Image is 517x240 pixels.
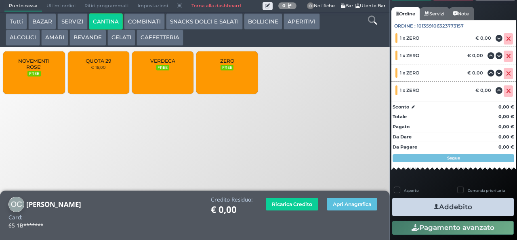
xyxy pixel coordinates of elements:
button: CANTINA [89,13,123,30]
button: Tutti [6,13,27,30]
button: ALCOLICI [6,30,40,46]
div: € 0,00 [466,53,487,58]
small: € 18,00 [91,65,106,70]
div: € 0,00 [474,35,495,41]
b: 0 [282,3,286,8]
label: Comanda prioritaria [468,188,505,193]
span: VERDECA [150,58,175,64]
span: 1 x ZERO [400,70,419,76]
span: NOVEMENTI ROSE' [10,58,58,70]
small: FREE [221,65,233,70]
button: Apri Anagrafica [327,198,377,210]
a: Torna alla dashboard [187,0,245,12]
button: BAZAR [28,13,56,30]
span: Ultimi ordini [42,0,80,12]
h4: Card: [8,215,23,221]
button: APERITIVI [284,13,319,30]
span: Punto cassa [4,0,42,12]
strong: Totale [393,114,407,119]
span: Ritiri programmati [80,0,133,12]
img: OLIANA CARLINO [8,197,24,212]
button: CAFFETTERIA [137,30,183,46]
span: ZERO [220,58,234,64]
span: 1 x ZERO [400,35,419,41]
strong: 0,00 € [498,104,514,110]
strong: Sconto [393,104,409,110]
strong: Da Pagare [393,144,417,150]
button: SNACKS DOLCI E SALATI [166,13,243,30]
button: BOLLICINE [244,13,282,30]
small: FREE [27,71,40,76]
span: Impostazioni [133,0,172,12]
span: Ordine : [394,23,416,30]
a: Note [449,7,473,20]
a: Ordine [391,7,420,20]
span: 0 [307,2,314,10]
button: SERVIZI [57,13,87,30]
button: Pagamento avanzato [392,221,514,235]
span: QUOTA 29 [86,58,111,64]
label: Asporto [404,188,419,193]
div: € 0,00 [474,87,495,93]
div: € 0,00 [466,70,487,76]
button: Addebito [392,198,514,216]
button: BEVANDE [69,30,106,46]
button: Ricarica Credito [266,198,318,210]
small: FREE [156,65,169,70]
h4: Credito Residuo: [211,197,253,203]
strong: 0,00 € [498,124,514,130]
strong: Segue [447,155,460,161]
strong: Da Dare [393,134,412,140]
button: COMBINATI [124,13,165,30]
button: GELATI [107,30,135,46]
span: 1 x ZERO [400,87,419,93]
strong: Pagato [393,124,410,130]
strong: 0,00 € [498,144,514,150]
button: AMARI [41,30,68,46]
h1: € 0,00 [211,205,253,215]
strong: 0,00 € [498,114,514,119]
strong: 0,00 € [498,134,514,140]
span: 1 x ZERO [400,53,419,58]
b: [PERSON_NAME] [26,200,81,209]
a: Servizi [420,7,449,20]
span: 101359106323773157 [417,23,464,30]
